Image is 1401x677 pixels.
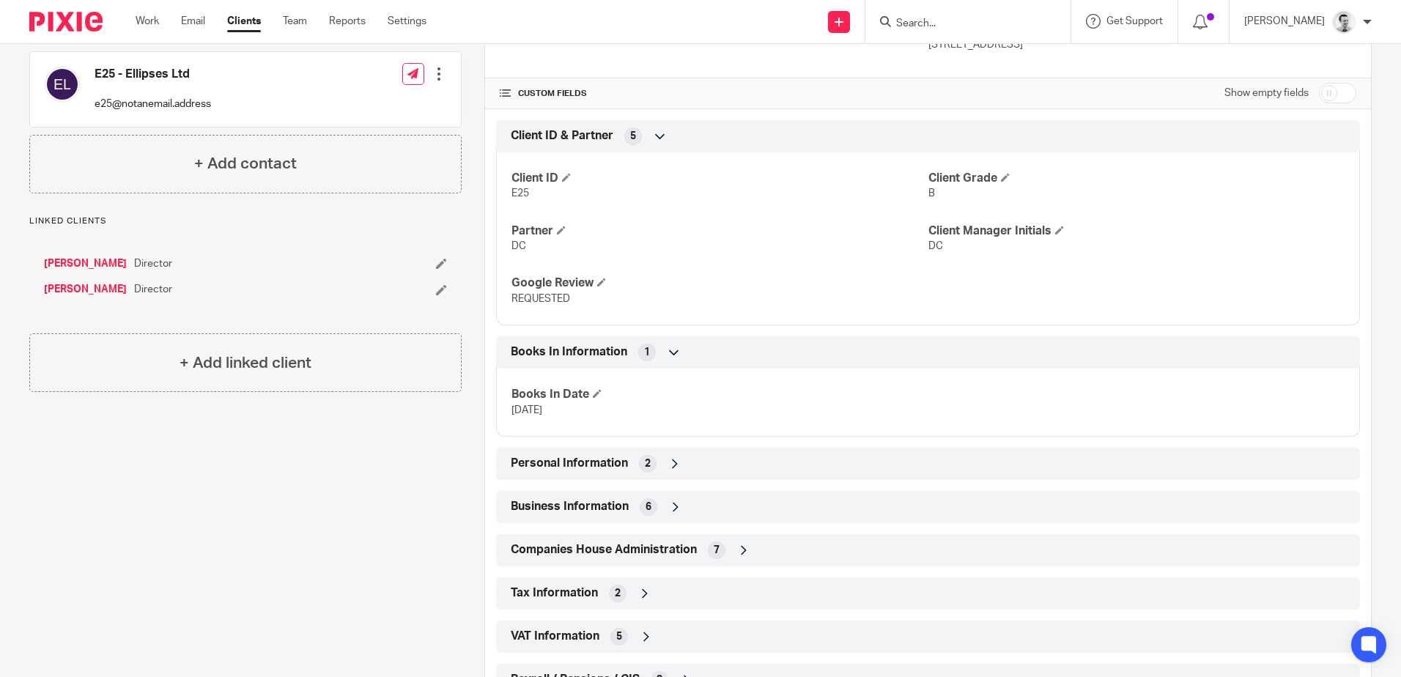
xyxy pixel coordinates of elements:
[511,188,529,199] span: E25
[1332,10,1356,34] img: Andy_2025.jpg
[29,12,103,32] img: Pixie
[714,543,720,558] span: 7
[511,405,542,415] span: [DATE]
[615,586,621,601] span: 2
[511,542,697,558] span: Companies House Administration
[180,352,311,374] h4: + Add linked client
[511,499,629,514] span: Business Information
[95,67,211,82] h4: E25 - Ellipses Ltd
[928,241,943,251] span: DC
[44,282,127,297] a: [PERSON_NAME]
[1244,14,1325,29] p: [PERSON_NAME]
[227,14,261,29] a: Clients
[511,171,928,186] h4: Client ID
[645,456,651,471] span: 2
[134,282,172,297] span: Director
[134,256,172,271] span: Director
[511,275,928,291] h4: Google Review
[511,223,928,239] h4: Partner
[29,215,462,227] p: Linked clients
[511,344,627,360] span: Books In Information
[283,14,307,29] a: Team
[1224,86,1309,100] label: Show empty fields
[95,97,211,111] p: e25@notanemail.address
[928,223,1345,239] h4: Client Manager Initials
[646,500,651,514] span: 6
[329,14,366,29] a: Reports
[45,67,80,102] img: svg%3E
[44,256,127,271] a: [PERSON_NAME]
[616,629,622,644] span: 5
[511,128,613,144] span: Client ID & Partner
[500,88,928,100] h4: CUSTOM FIELDS
[928,37,1356,52] p: [STREET_ADDRESS]
[511,294,570,304] span: REQUESTED
[511,241,526,251] span: DC
[136,14,159,29] a: Work
[928,188,935,199] span: B
[644,345,650,360] span: 1
[928,171,1345,186] h4: Client Grade
[181,14,205,29] a: Email
[511,456,628,471] span: Personal Information
[895,18,1027,31] input: Search
[511,387,928,402] h4: Books In Date
[630,129,636,144] span: 5
[194,152,297,175] h4: + Add contact
[388,14,426,29] a: Settings
[511,585,598,601] span: Tax Information
[511,629,599,644] span: VAT Information
[1106,16,1163,26] span: Get Support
